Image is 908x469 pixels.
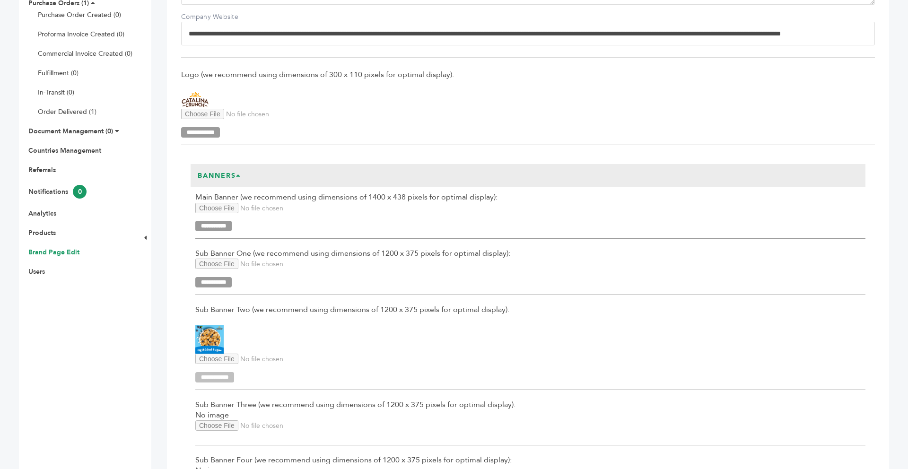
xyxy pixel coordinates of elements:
img: Catalina Snacks [181,91,210,109]
h3: Banners [191,164,248,188]
a: Products [28,228,56,237]
img: Catalina Snacks [195,325,224,354]
a: Countries Management [28,146,101,155]
a: Order Delivered (1) [38,107,96,116]
a: Brand Page Edit [28,248,79,257]
span: Sub Banner Three (we recommend using dimensions of 1200 x 375 pixels for optimal display): [195,400,865,410]
span: Sub Banner Two (we recommend using dimensions of 1200 x 375 pixels for optimal display): [195,304,865,315]
a: Purchase Order Created (0) [38,10,121,19]
a: Document Management (0) [28,127,113,136]
a: Users [28,267,45,276]
span: Sub Banner One (we recommend using dimensions of 1200 x 375 pixels for optimal display): [195,248,865,259]
a: Fulfillment (0) [38,69,79,78]
span: 0 [73,185,87,199]
span: Sub Banner Four (we recommend using dimensions of 1200 x 375 pixels for optimal display): [195,455,865,465]
div: No image [195,400,865,445]
label: Company Website [181,12,247,22]
a: Referrals [28,165,56,174]
span: Logo (we recommend using dimensions of 300 x 110 pixels for optimal display): [181,69,875,80]
a: Notifications0 [28,187,87,196]
a: In-Transit (0) [38,88,74,97]
a: Proforma Invoice Created (0) [38,30,124,39]
a: Commercial Invoice Created (0) [38,49,132,58]
span: Main Banner (we recommend using dimensions of 1400 x 438 pixels for optimal display): [195,192,865,202]
a: Analytics [28,209,56,218]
